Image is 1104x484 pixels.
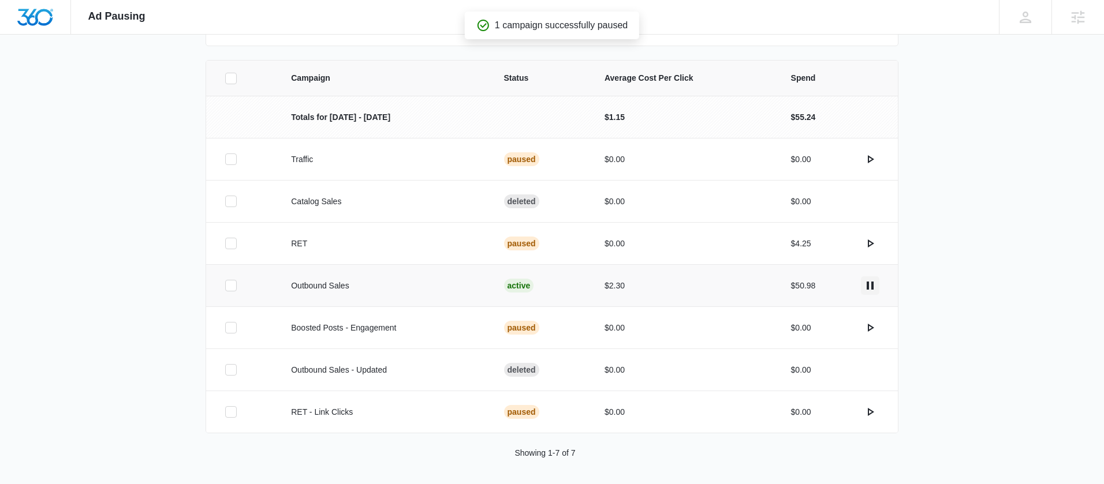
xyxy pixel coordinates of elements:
[504,363,539,377] div: Deleted
[495,18,628,32] p: 1 campaign successfully paused
[504,237,539,250] div: Paused
[605,153,763,166] p: $0.00
[791,280,816,292] p: $50.98
[861,318,879,337] button: actions.activate
[605,280,763,292] p: $2.30
[291,364,476,376] p: Outbound Sales - Updated
[791,111,816,123] p: $55.24
[504,152,539,166] div: Paused
[514,447,575,459] p: Showing 1-7 of 7
[504,405,539,419] div: Paused
[861,150,879,168] button: actions.activate
[605,111,763,123] p: $1.15
[791,238,811,250] p: $4.25
[504,72,577,84] span: Status
[605,322,763,334] p: $0.00
[291,280,476,292] p: Outbound Sales
[791,153,811,166] p: $0.00
[291,238,476,250] p: RET
[605,238,763,250] p: $0.00
[605,406,763,418] p: $0.00
[504,321,539,335] div: Paused
[291,196,476,208] p: Catalog Sales
[605,196,763,208] p: $0.00
[291,406,476,418] p: RET - Link Clicks
[791,196,811,208] p: $0.00
[791,322,811,334] p: $0.00
[861,276,879,295] button: actions.pause
[791,72,879,84] span: Spend
[791,364,811,376] p: $0.00
[504,279,534,292] div: Active
[605,364,763,376] p: $0.00
[861,234,879,253] button: actions.activate
[791,406,811,418] p: $0.00
[504,194,539,208] div: Deleted
[88,10,146,22] span: Ad Pausing
[291,72,476,84] span: Campaign
[291,111,476,123] p: Totals for [DATE] - [DATE]
[861,403,879,421] button: actions.activate
[291,153,476,166] p: Traffic
[605,72,763,84] span: Average Cost Per Click
[291,322,476,334] p: Boosted Posts - Engagement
